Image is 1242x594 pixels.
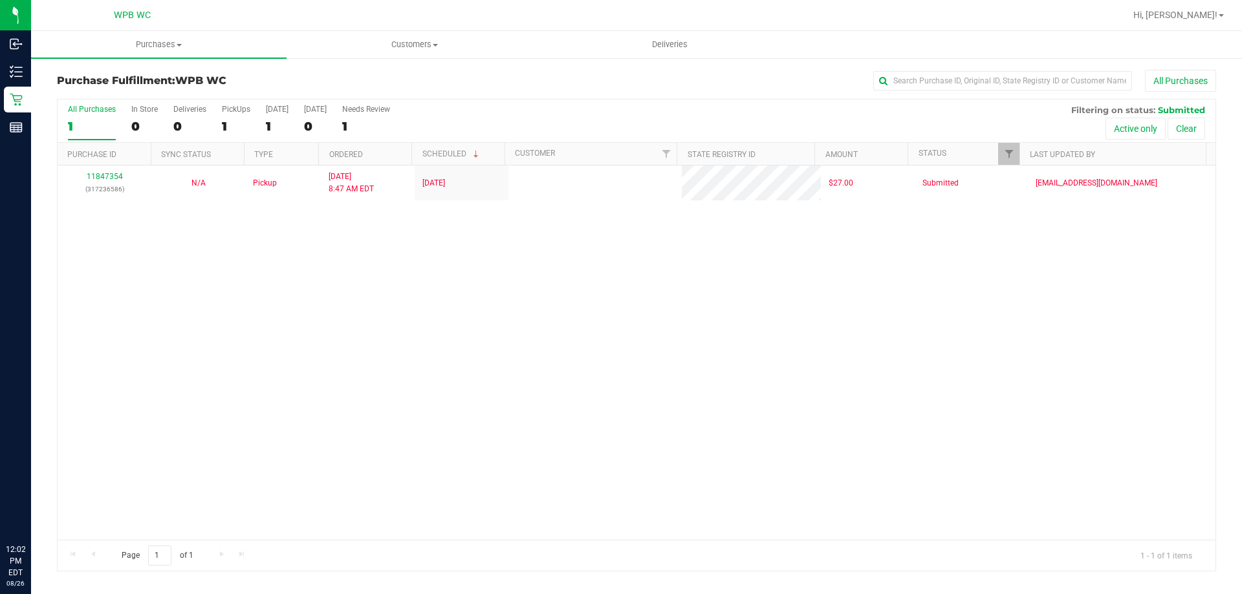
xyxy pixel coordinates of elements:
[175,74,226,87] span: WPB WC
[114,10,151,21] span: WPB WC
[254,150,273,159] a: Type
[68,119,116,134] div: 1
[191,178,206,187] span: Not Applicable
[10,37,23,50] inline-svg: Inbound
[422,177,445,189] span: [DATE]
[342,105,390,114] div: Needs Review
[148,546,171,566] input: 1
[10,65,23,78] inline-svg: Inventory
[873,71,1132,90] input: Search Purchase ID, Original ID, State Registry ID or Customer Name...
[655,143,677,165] a: Filter
[6,544,25,578] p: 12:02 PM EDT
[922,177,959,189] span: Submitted
[542,31,798,58] a: Deliveries
[222,119,250,134] div: 1
[329,150,363,159] a: Ordered
[635,39,705,50] span: Deliveries
[304,119,327,134] div: 0
[688,150,756,159] a: State Registry ID
[1145,70,1216,92] button: All Purchases
[287,39,541,50] span: Customers
[342,119,390,134] div: 1
[515,149,555,158] a: Customer
[1133,10,1217,20] span: Hi, [PERSON_NAME]!
[329,171,374,195] span: [DATE] 8:47 AM EDT
[131,119,158,134] div: 0
[13,491,52,529] iframe: Resource center
[67,150,116,159] a: Purchase ID
[304,105,327,114] div: [DATE]
[10,121,23,134] inline-svg: Reports
[31,39,287,50] span: Purchases
[266,119,289,134] div: 1
[57,75,443,87] h3: Purchase Fulfillment:
[222,105,250,114] div: PickUps
[191,177,206,189] button: N/A
[1030,150,1095,159] a: Last Updated By
[65,183,144,195] p: (317236586)
[919,149,946,158] a: Status
[1130,546,1203,565] span: 1 - 1 of 1 items
[161,150,211,159] a: Sync Status
[1158,105,1205,115] span: Submitted
[287,31,542,58] a: Customers
[1106,118,1166,140] button: Active only
[31,31,287,58] a: Purchases
[131,105,158,114] div: In Store
[825,150,858,159] a: Amount
[422,149,481,158] a: Scheduled
[1168,118,1205,140] button: Clear
[6,578,25,588] p: 08/26
[253,177,277,189] span: Pickup
[998,143,1019,165] a: Filter
[68,105,116,114] div: All Purchases
[38,489,54,504] iframe: Resource center unread badge
[829,177,853,189] span: $27.00
[173,105,206,114] div: Deliveries
[87,172,123,181] a: 11847354
[10,93,23,106] inline-svg: Retail
[111,546,204,566] span: Page of 1
[266,105,289,114] div: [DATE]
[1036,177,1157,189] span: [EMAIL_ADDRESS][DOMAIN_NAME]
[1071,105,1155,115] span: Filtering on status:
[173,119,206,134] div: 0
